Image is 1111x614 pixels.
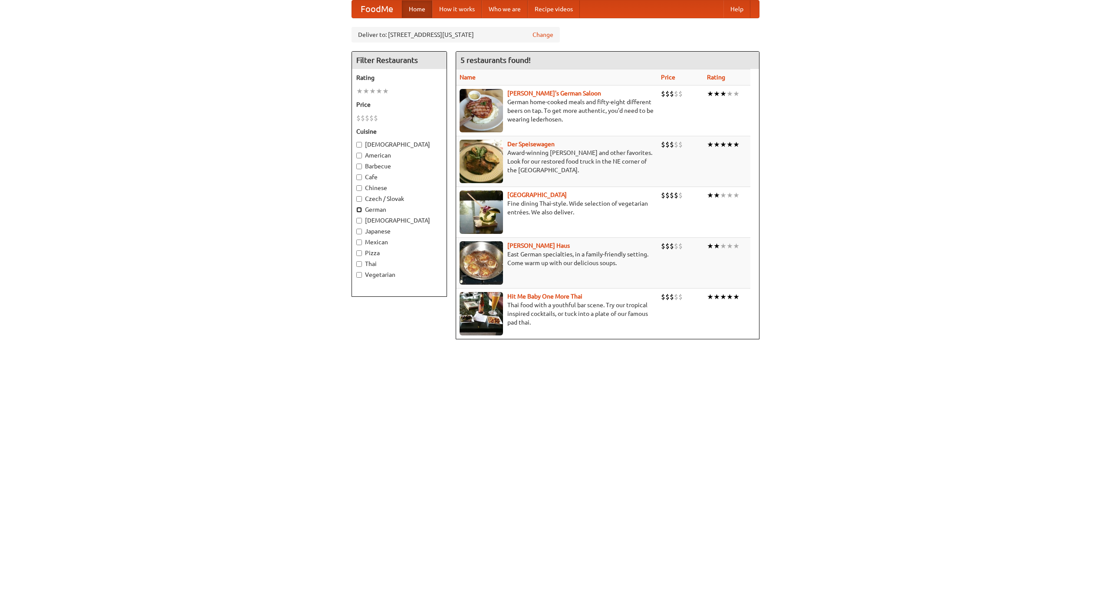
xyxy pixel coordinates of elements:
a: Recipe videos [528,0,580,18]
li: $ [665,241,670,251]
input: Vegetarian [356,272,362,278]
label: Cafe [356,173,442,181]
a: Who we are [482,0,528,18]
li: ★ [713,292,720,302]
img: satay.jpg [460,190,503,234]
li: ★ [720,292,726,302]
input: Barbecue [356,164,362,169]
li: ★ [726,89,733,99]
label: German [356,205,442,214]
b: Der Speisewagen [507,141,555,148]
li: ★ [382,86,389,96]
label: Thai [356,259,442,268]
img: kohlhaus.jpg [460,241,503,285]
li: ★ [707,292,713,302]
label: Chinese [356,184,442,192]
li: $ [661,241,665,251]
input: Thai [356,261,362,267]
label: [DEMOGRAPHIC_DATA] [356,216,442,225]
a: [PERSON_NAME] Haus [507,242,570,249]
img: esthers.jpg [460,89,503,132]
label: Barbecue [356,162,442,171]
li: $ [674,89,678,99]
li: ★ [733,190,740,200]
li: $ [670,89,674,99]
label: Vegetarian [356,270,442,279]
li: ★ [356,86,363,96]
input: Cafe [356,174,362,180]
label: Czech / Slovak [356,194,442,203]
p: Thai food with a youthful bar scene. Try our tropical inspired cocktails, or tuck into a plate of... [460,301,654,327]
li: $ [670,140,674,149]
li: $ [665,89,670,99]
li: ★ [726,140,733,149]
li: ★ [713,241,720,251]
label: American [356,151,442,160]
li: $ [361,113,365,123]
li: $ [374,113,378,123]
p: East German specialties, in a family-friendly setting. Come warm up with our delicious soups. [460,250,654,267]
input: Pizza [356,250,362,256]
p: German home-cooked meals and fifty-eight different beers on tap. To get more authentic, you'd nee... [460,98,654,124]
p: Award-winning [PERSON_NAME] and other favorites. Look for our restored food truck in the NE corne... [460,148,654,174]
p: Fine dining Thai-style. Wide selection of vegetarian entrées. We also deliver. [460,199,654,217]
input: [DEMOGRAPHIC_DATA] [356,142,362,148]
li: ★ [713,140,720,149]
li: ★ [376,86,382,96]
input: Japanese [356,229,362,234]
li: ★ [707,89,713,99]
li: ★ [726,190,733,200]
li: ★ [707,241,713,251]
input: Chinese [356,185,362,191]
a: How it works [432,0,482,18]
li: ★ [713,190,720,200]
li: $ [678,292,683,302]
h5: Cuisine [356,127,442,136]
label: [DEMOGRAPHIC_DATA] [356,140,442,149]
a: Home [402,0,432,18]
li: ★ [707,190,713,200]
li: ★ [720,241,726,251]
li: $ [678,241,683,251]
li: $ [674,292,678,302]
label: Mexican [356,238,442,246]
h5: Price [356,100,442,109]
li: ★ [707,140,713,149]
li: $ [661,292,665,302]
li: ★ [733,140,740,149]
a: FoodMe [352,0,402,18]
li: $ [674,140,678,149]
li: $ [356,113,361,123]
li: $ [678,140,683,149]
li: $ [678,89,683,99]
a: Change [532,30,553,39]
li: $ [665,190,670,200]
li: $ [678,190,683,200]
li: ★ [363,86,369,96]
a: [GEOGRAPHIC_DATA] [507,191,567,198]
h4: Filter Restaurants [352,52,447,69]
li: $ [670,190,674,200]
li: $ [674,190,678,200]
li: $ [670,241,674,251]
a: Help [723,0,750,18]
li: ★ [720,89,726,99]
a: [PERSON_NAME]'s German Saloon [507,90,601,97]
a: Rating [707,74,725,81]
h5: Rating [356,73,442,82]
li: $ [670,292,674,302]
a: Hit Me Baby One More Thai [507,293,582,300]
li: $ [661,89,665,99]
li: ★ [733,89,740,99]
li: ★ [720,190,726,200]
li: ★ [720,140,726,149]
li: $ [661,140,665,149]
li: ★ [733,241,740,251]
li: $ [365,113,369,123]
li: ★ [713,89,720,99]
img: speisewagen.jpg [460,140,503,183]
a: Price [661,74,675,81]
